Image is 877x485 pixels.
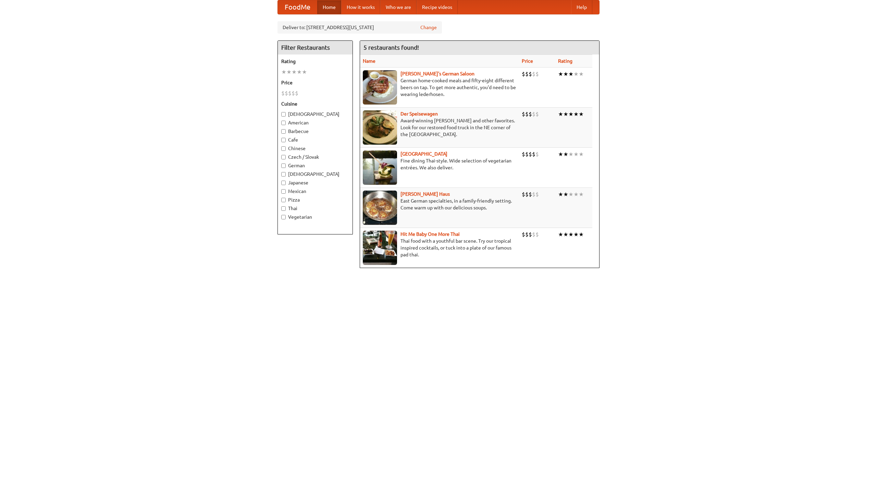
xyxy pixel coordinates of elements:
a: Der Speisewagen [400,111,438,117]
p: Award-winning [PERSON_NAME] and other favorites. Look for our restored food truck in the NE corne... [363,117,516,138]
li: ★ [281,68,286,76]
a: Recipe videos [417,0,458,14]
a: FoodMe [278,0,317,14]
li: $ [288,89,292,97]
label: German [281,162,349,169]
label: American [281,119,349,126]
img: speisewagen.jpg [363,110,397,145]
li: ★ [579,150,584,158]
a: Change [420,24,437,31]
a: Who we are [380,0,417,14]
li: ★ [568,191,573,198]
input: Vegetarian [281,215,286,219]
li: ★ [558,150,563,158]
li: $ [535,150,539,158]
li: $ [522,231,525,238]
li: ★ [563,231,568,238]
li: $ [529,191,532,198]
li: $ [535,110,539,118]
li: ★ [573,70,579,78]
li: ★ [568,231,573,238]
img: esthers.jpg [363,70,397,105]
li: $ [522,150,525,158]
li: $ [529,150,532,158]
a: Name [363,58,375,64]
label: Vegetarian [281,214,349,220]
li: $ [532,70,535,78]
label: Czech / Slovak [281,154,349,160]
li: ★ [573,231,579,238]
li: ★ [286,68,292,76]
li: ★ [292,68,297,76]
li: $ [285,89,288,97]
h5: Cuisine [281,100,349,107]
p: Thai food with a youthful bar scene. Try our tropical inspired cocktails, or tuck into a plate of... [363,238,516,258]
li: $ [522,191,525,198]
input: Chinese [281,146,286,151]
p: East German specialties, in a family-friendly setting. Come warm up with our delicious soups. [363,197,516,211]
input: American [281,121,286,125]
li: $ [535,231,539,238]
img: babythai.jpg [363,231,397,265]
li: ★ [558,191,563,198]
li: $ [522,70,525,78]
input: [DEMOGRAPHIC_DATA] [281,172,286,177]
li: ★ [579,70,584,78]
li: $ [532,231,535,238]
a: Home [317,0,341,14]
h4: Filter Restaurants [278,41,353,54]
li: ★ [573,110,579,118]
a: Hit Me Baby One More Thai [400,231,460,237]
li: $ [525,150,529,158]
label: [DEMOGRAPHIC_DATA] [281,111,349,118]
li: ★ [563,110,568,118]
label: Thai [281,205,349,212]
li: $ [529,70,532,78]
li: $ [525,191,529,198]
li: $ [525,231,529,238]
li: $ [529,231,532,238]
li: ★ [558,231,563,238]
input: Czech / Slovak [281,155,286,159]
li: ★ [568,150,573,158]
img: kohlhaus.jpg [363,191,397,225]
li: ★ [563,150,568,158]
a: [PERSON_NAME]'s German Saloon [400,71,474,76]
a: Price [522,58,533,64]
a: How it works [341,0,380,14]
div: Deliver to: [STREET_ADDRESS][US_STATE] [277,21,442,34]
li: ★ [563,191,568,198]
li: $ [281,89,285,97]
input: German [281,163,286,168]
a: Help [571,0,592,14]
input: Japanese [281,181,286,185]
li: ★ [579,191,584,198]
li: ★ [297,68,302,76]
li: ★ [302,68,307,76]
li: $ [292,89,295,97]
a: [PERSON_NAME] Haus [400,191,450,197]
input: Thai [281,206,286,211]
li: ★ [579,110,584,118]
label: [DEMOGRAPHIC_DATA] [281,171,349,178]
img: satay.jpg [363,150,397,185]
li: ★ [573,150,579,158]
h5: Price [281,79,349,86]
li: ★ [568,70,573,78]
li: $ [295,89,298,97]
li: $ [529,110,532,118]
li: $ [535,191,539,198]
h5: Rating [281,58,349,65]
li: $ [535,70,539,78]
li: ★ [579,231,584,238]
li: ★ [558,70,563,78]
input: Cafe [281,138,286,142]
label: Japanese [281,179,349,186]
a: [GEOGRAPHIC_DATA] [400,151,447,157]
p: German home-cooked meals and fifty-eight different beers on tap. To get more authentic, you'd nee... [363,77,516,98]
label: Pizza [281,196,349,203]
